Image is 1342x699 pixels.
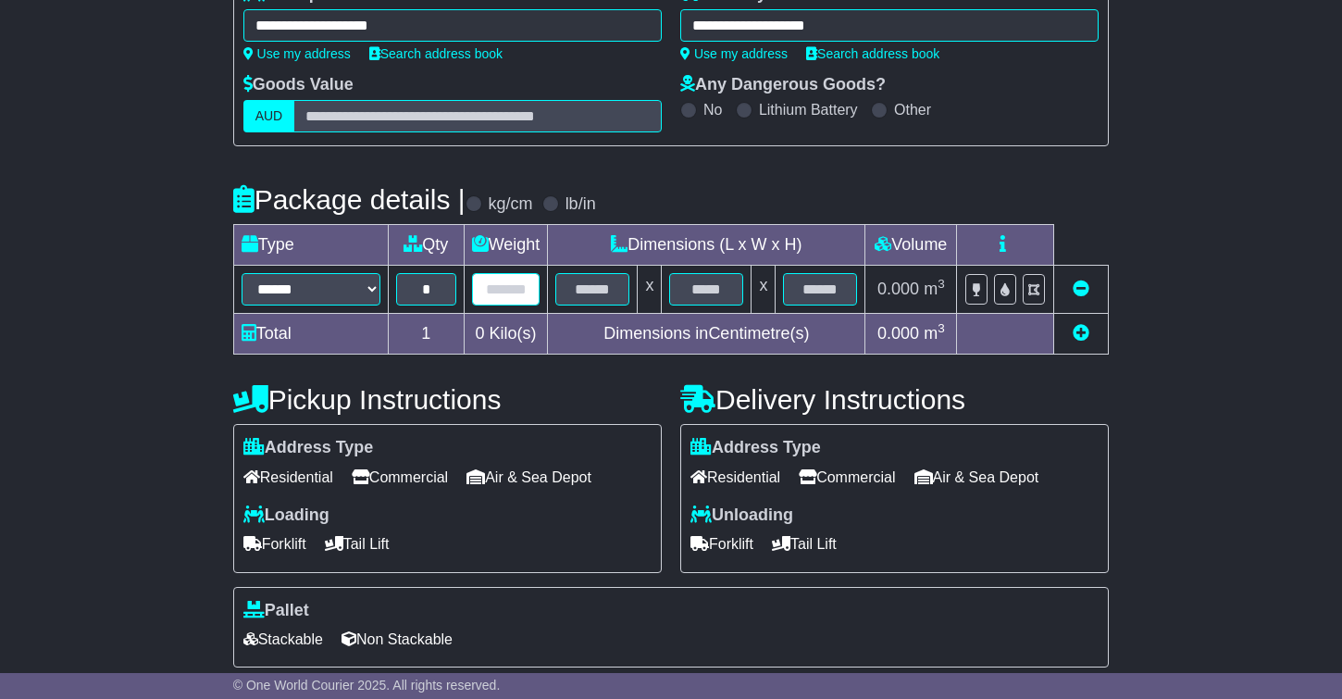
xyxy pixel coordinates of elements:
label: Address Type [690,438,821,458]
span: 0 [476,324,485,343]
label: Unloading [690,506,793,526]
td: Type [233,225,388,266]
td: Total [233,314,388,355]
td: Qty [388,225,464,266]
td: Kilo(s) [464,314,548,355]
label: lb/in [565,194,596,215]
a: Add new item [1073,324,1089,343]
span: m [924,280,945,298]
a: Remove this item [1073,280,1089,298]
label: Address Type [243,438,374,458]
td: Dimensions in Centimetre(s) [548,314,865,355]
span: 0.000 [877,280,919,298]
label: Other [894,101,931,119]
a: Search address book [369,46,503,61]
sup: 3 [938,321,945,335]
h4: Package details | [233,184,466,215]
td: x [752,266,776,314]
td: 1 [388,314,464,355]
label: Goods Value [243,75,354,95]
label: No [703,101,722,119]
span: Residential [243,463,333,492]
label: Pallet [243,601,309,621]
span: Commercial [352,463,448,492]
label: Any Dangerous Goods? [680,75,886,95]
td: Volume [865,225,957,266]
span: Non Stackable [342,625,453,654]
span: Forklift [243,530,306,558]
span: m [924,324,945,343]
span: 0.000 [877,324,919,343]
label: AUD [243,100,295,132]
td: Weight [464,225,548,266]
span: Commercial [799,463,895,492]
span: Forklift [690,530,753,558]
span: Stackable [243,625,323,654]
td: x [638,266,662,314]
h4: Pickup Instructions [233,384,662,415]
a: Search address book [806,46,939,61]
td: Dimensions (L x W x H) [548,225,865,266]
span: Air & Sea Depot [914,463,1039,492]
label: Lithium Battery [759,101,858,119]
label: Loading [243,506,329,526]
span: Tail Lift [325,530,390,558]
label: kg/cm [489,194,533,215]
span: © One World Courier 2025. All rights reserved. [233,678,501,693]
sup: 3 [938,277,945,291]
span: Residential [690,463,780,492]
span: Air & Sea Depot [466,463,591,492]
a: Use my address [680,46,788,61]
span: Tail Lift [772,530,837,558]
h4: Delivery Instructions [680,384,1109,415]
a: Use my address [243,46,351,61]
